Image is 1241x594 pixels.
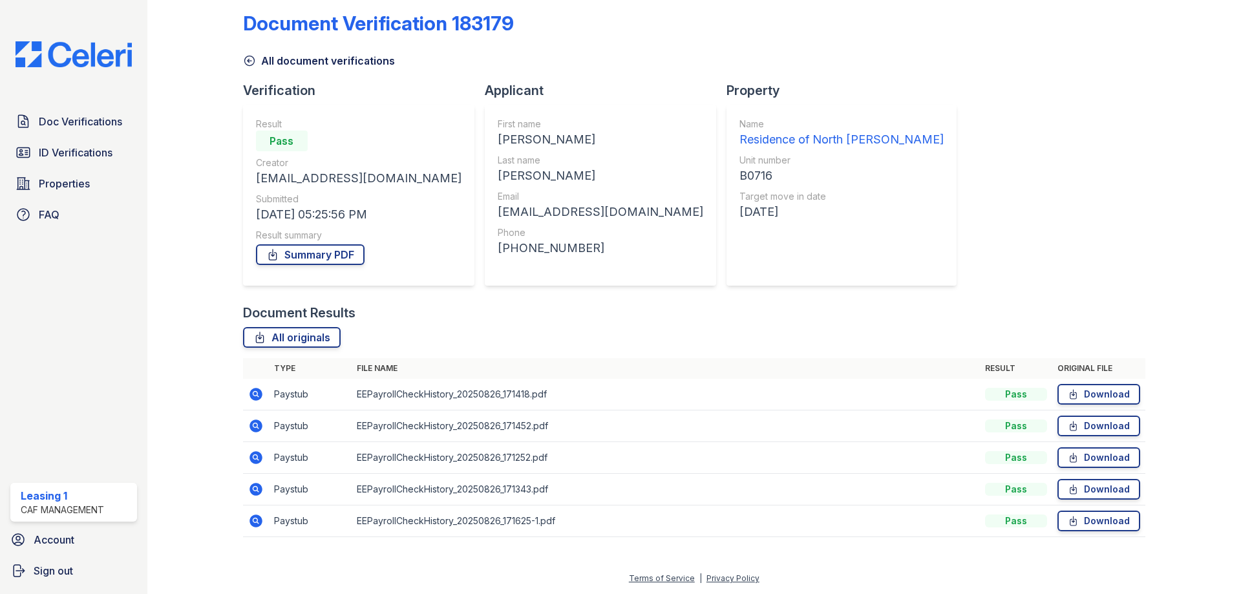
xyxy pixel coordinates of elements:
[39,207,59,222] span: FAQ
[352,410,980,442] td: EEPayrollCheckHistory_20250826_171452.pdf
[269,505,352,537] td: Paystub
[34,563,73,578] span: Sign out
[699,573,702,583] div: |
[739,131,944,149] div: Residence of North [PERSON_NAME]
[269,379,352,410] td: Paystub
[352,379,980,410] td: EEPayrollCheckHistory_20250826_171418.pdf
[5,527,142,553] a: Account
[498,154,703,167] div: Last name
[269,474,352,505] td: Paystub
[985,388,1047,401] div: Pass
[629,573,695,583] a: Terms of Service
[706,573,759,583] a: Privacy Policy
[498,226,703,239] div: Phone
[256,206,461,224] div: [DATE] 05:25:56 PM
[1052,358,1145,379] th: Original file
[34,532,74,547] span: Account
[256,229,461,242] div: Result summary
[256,169,461,187] div: [EMAIL_ADDRESS][DOMAIN_NAME]
[498,131,703,149] div: [PERSON_NAME]
[243,81,485,100] div: Verification
[10,109,137,134] a: Doc Verifications
[243,327,341,348] a: All originals
[985,483,1047,496] div: Pass
[243,53,395,69] a: All document verifications
[739,167,944,185] div: B0716
[39,145,112,160] span: ID Verifications
[352,442,980,474] td: EEPayrollCheckHistory_20250826_171252.pdf
[10,202,137,228] a: FAQ
[1057,479,1140,500] a: Download
[352,505,980,537] td: EEPayrollCheckHistory_20250826_171625-1.pdf
[39,176,90,191] span: Properties
[739,190,944,203] div: Target move in date
[985,514,1047,527] div: Pass
[498,239,703,257] div: [PHONE_NUMBER]
[985,419,1047,432] div: Pass
[1057,384,1140,405] a: Download
[1057,416,1140,436] a: Download
[269,410,352,442] td: Paystub
[243,304,355,322] div: Document Results
[10,171,137,196] a: Properties
[256,118,461,131] div: Result
[256,131,308,151] div: Pass
[10,140,137,165] a: ID Verifications
[498,118,703,131] div: First name
[1057,511,1140,531] a: Download
[985,451,1047,464] div: Pass
[5,41,142,67] img: CE_Logo_Blue-a8612792a0a2168367f1c8372b55b34899dd931a85d93a1a3d3e32e68fde9ad4.png
[21,504,104,516] div: CAF Management
[739,118,944,149] a: Name Residence of North [PERSON_NAME]
[39,114,122,129] span: Doc Verifications
[498,167,703,185] div: [PERSON_NAME]
[256,156,461,169] div: Creator
[1057,447,1140,468] a: Download
[739,154,944,167] div: Unit number
[5,558,142,584] a: Sign out
[352,474,980,505] td: EEPayrollCheckHistory_20250826_171343.pdf
[498,203,703,221] div: [EMAIL_ADDRESS][DOMAIN_NAME]
[727,81,967,100] div: Property
[269,442,352,474] td: Paystub
[739,118,944,131] div: Name
[256,193,461,206] div: Submitted
[256,244,365,265] a: Summary PDF
[269,358,352,379] th: Type
[21,488,104,504] div: Leasing 1
[739,203,944,221] div: [DATE]
[980,358,1052,379] th: Result
[498,190,703,203] div: Email
[485,81,727,100] div: Applicant
[243,12,514,35] div: Document Verification 183179
[352,358,980,379] th: File name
